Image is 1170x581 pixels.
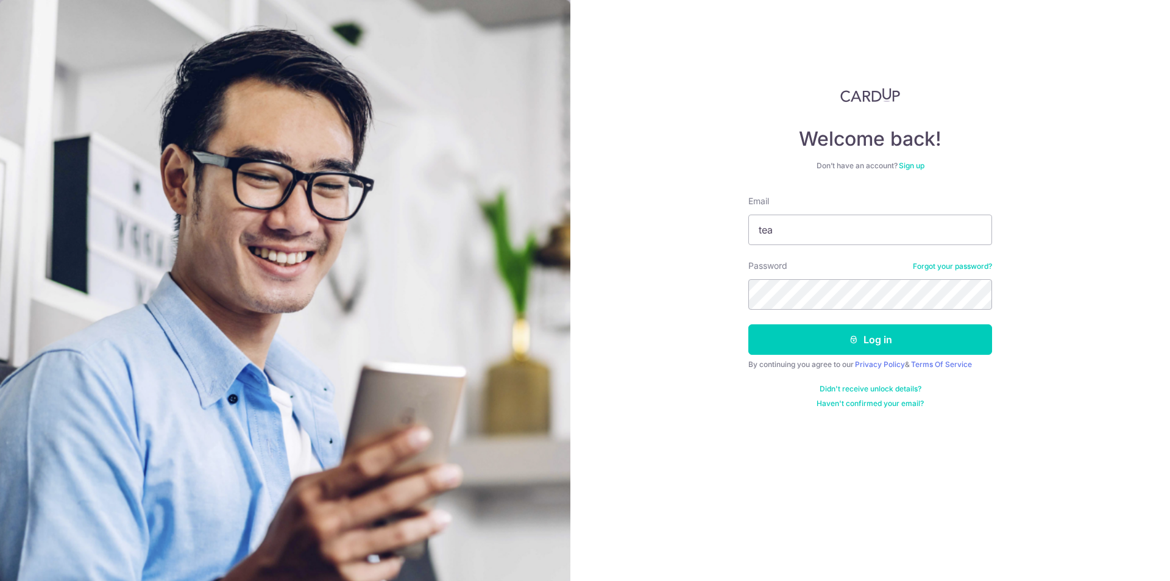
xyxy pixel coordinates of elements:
a: Haven't confirmed your email? [817,399,924,408]
a: Forgot your password? [913,262,992,271]
h4: Welcome back! [748,127,992,151]
label: Password [748,260,787,272]
label: Email [748,195,769,207]
a: Didn't receive unlock details? [820,384,921,394]
a: Terms Of Service [911,360,972,369]
div: Don’t have an account? [748,161,992,171]
a: Privacy Policy [855,360,905,369]
img: CardUp Logo [840,88,900,102]
a: Sign up [899,161,924,170]
div: By continuing you agree to our & [748,360,992,369]
button: Log in [748,324,992,355]
input: Enter your Email [748,215,992,245]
